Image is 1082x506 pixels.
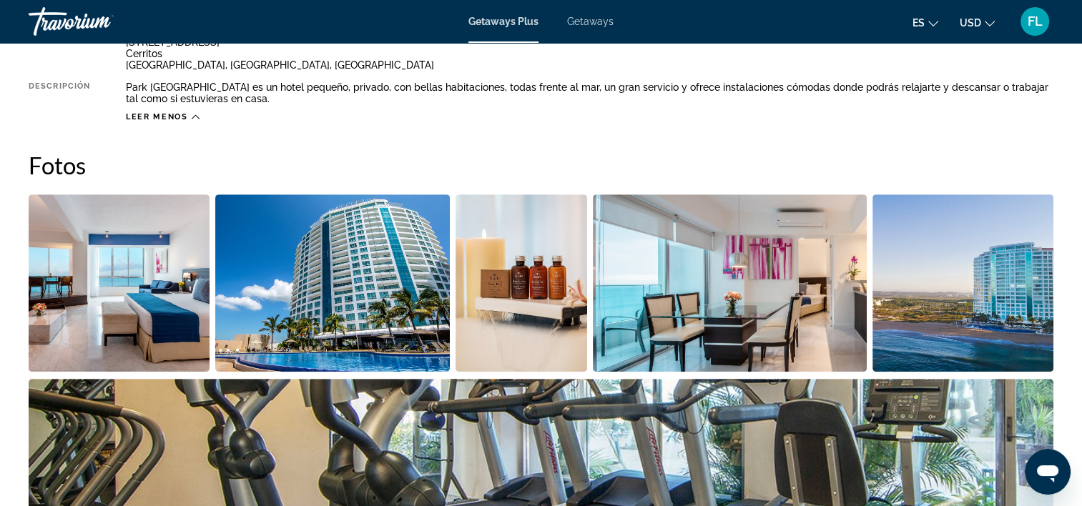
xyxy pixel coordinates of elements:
button: Leer menos [126,111,200,122]
div: [STREET_ADDRESS] Cerritos [GEOGRAPHIC_DATA], [GEOGRAPHIC_DATA], [GEOGRAPHIC_DATA] [126,36,1053,71]
span: USD [960,17,981,29]
span: FL [1028,14,1043,29]
button: Open full-screen image slider [29,194,210,372]
button: User Menu [1016,6,1053,36]
button: Change language [913,12,938,33]
div: Dirección [29,36,90,71]
iframe: Botón para iniciar la ventana de mensajería [1025,449,1071,495]
a: Getaways Plus [468,16,538,27]
button: Change currency [960,12,995,33]
div: Park [GEOGRAPHIC_DATA] es un hotel pequeño, privado, con bellas habitaciones, todas frente al mar... [126,81,1053,104]
span: es [913,17,925,29]
button: Open full-screen image slider [215,194,450,372]
button: Open full-screen image slider [593,194,867,372]
button: Open full-screen image slider [872,194,1053,372]
span: Leer menos [126,112,188,121]
a: Travorium [29,3,172,40]
a: Getaways [567,16,614,27]
button: Open full-screen image slider [456,194,586,372]
h2: Fotos [29,151,1053,179]
div: Descripción [29,81,90,104]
